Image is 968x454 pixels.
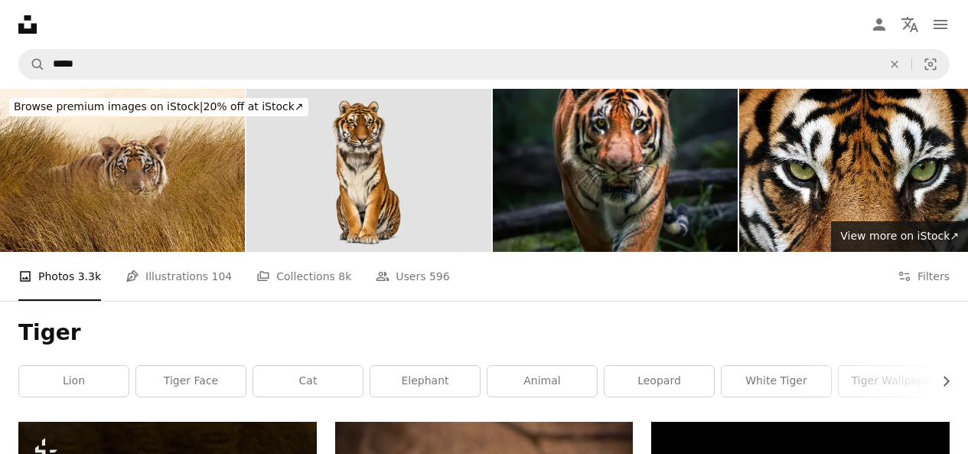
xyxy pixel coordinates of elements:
a: Home — Unsplash [18,15,37,34]
span: 104 [212,268,233,285]
button: Menu [925,9,956,40]
button: Filters [898,252,950,301]
span: 596 [429,268,450,285]
button: scroll list to the right [932,366,950,397]
img: Tiger sitting on grey background [246,89,491,252]
a: lion [19,366,129,397]
button: Search Unsplash [19,50,45,79]
a: View more on iStock↗ [831,221,968,252]
a: Illustrations 104 [125,252,232,301]
a: white tiger [722,366,831,397]
a: tiger wallpaper [839,366,948,397]
a: leopard [605,366,714,397]
a: animal [487,366,597,397]
a: Users 596 [376,252,449,301]
button: Clear [878,50,911,79]
h1: Tiger [18,319,950,347]
img: bengal tiger walking towards me [493,89,738,252]
a: elephant [370,366,480,397]
button: Visual search [912,50,949,79]
div: 20% off at iStock ↗ [9,98,308,116]
button: Language [895,9,925,40]
span: Browse premium images on iStock | [14,100,203,113]
span: View more on iStock ↗ [840,230,959,242]
a: Log in / Sign up [864,9,895,40]
a: Collections 8k [256,252,351,301]
form: Find visuals sitewide [18,49,950,80]
a: tiger face [136,366,246,397]
a: cat [253,366,363,397]
span: 8k [338,268,351,285]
